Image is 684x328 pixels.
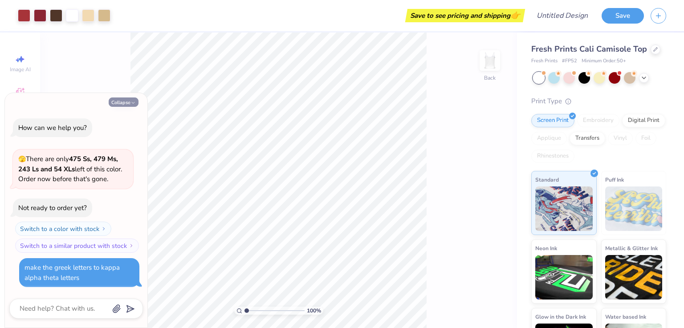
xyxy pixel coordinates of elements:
span: 🫣 [18,155,26,163]
span: Water based Ink [605,312,646,321]
div: Not ready to order yet? [18,203,87,212]
div: Transfers [570,132,605,145]
button: Collapse [109,97,138,107]
span: Fresh Prints Cali Camisole Top [531,44,647,54]
div: Applique [531,132,567,145]
strong: 475 Ss, 479 Ms, 243 Ls and 54 XLs [18,154,118,174]
div: Print Type [531,96,666,106]
button: Switch to a color with stock [15,222,111,236]
span: Puff Ink [605,175,624,184]
span: 100 % [307,307,321,315]
span: 👉 [510,10,520,20]
div: Back [484,74,496,82]
span: Fresh Prints [531,57,558,65]
span: There are only left of this color. Order now before that's gone. [18,154,122,183]
div: Save to see pricing and shipping [407,9,523,22]
img: Switch to a color with stock [101,226,106,231]
img: Back [481,52,499,69]
span: Standard [535,175,559,184]
div: Rhinestones [531,150,574,163]
button: Save [602,8,644,24]
span: Neon Ink [535,243,557,253]
span: Minimum Order: 50 + [582,57,626,65]
img: Metallic & Glitter Ink [605,255,663,300]
div: How can we help you? [18,123,87,132]
span: Image AI [10,66,31,73]
div: Foil [635,132,656,145]
img: Neon Ink [535,255,593,300]
span: Glow in the Dark Ink [535,312,586,321]
button: Switch to a similar product with stock [15,239,139,253]
input: Untitled Design [529,7,595,24]
span: # FP52 [562,57,577,65]
div: Embroidery [577,114,619,127]
div: make the greek letters to kappa alpha theta letters [24,263,120,282]
span: Metallic & Glitter Ink [605,243,658,253]
img: Puff Ink [605,186,663,231]
div: Screen Print [531,114,574,127]
div: Vinyl [608,132,633,145]
div: Digital Print [622,114,665,127]
img: Switch to a similar product with stock [129,243,134,248]
img: Standard [535,186,593,231]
